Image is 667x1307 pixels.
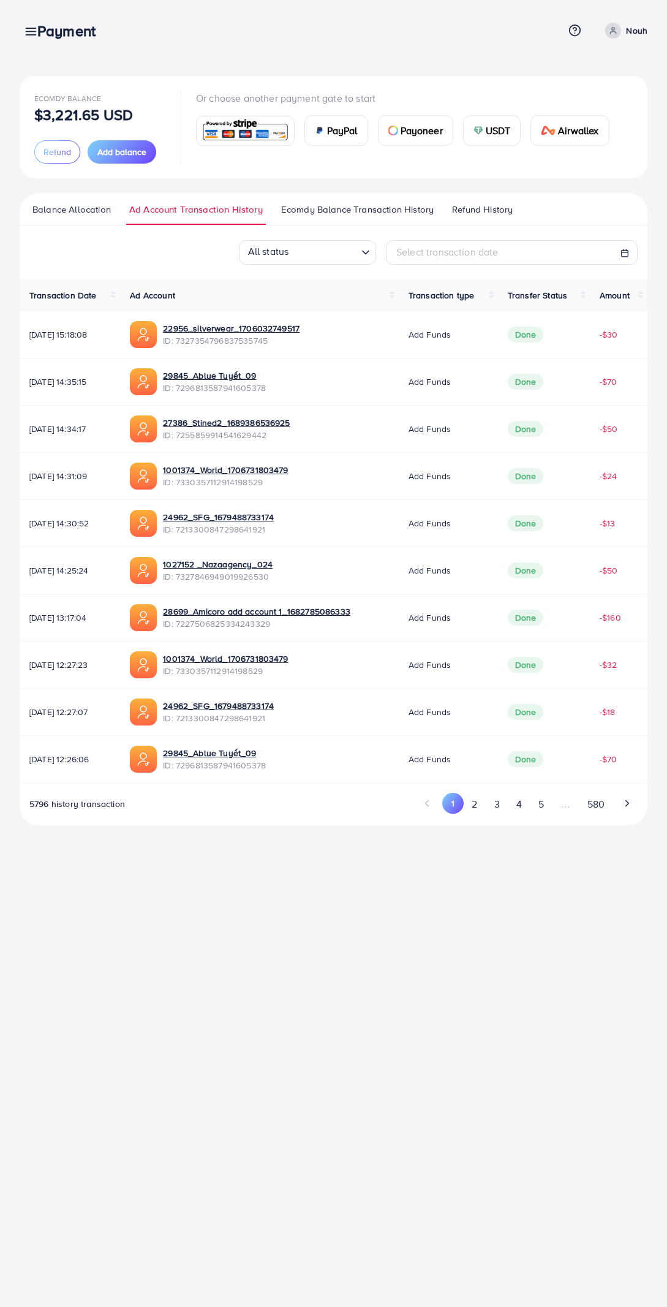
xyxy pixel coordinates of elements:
[409,423,451,435] span: Add funds
[163,335,300,347] span: ID: 7327354796837535745
[409,470,451,482] span: Add funds
[409,659,451,671] span: Add funds
[409,706,451,718] span: Add funds
[130,321,157,348] img: ic-ads-acc.e4c84228.svg
[579,793,612,816] button: Go to page 580
[486,123,511,138] span: USDT
[163,464,288,476] a: 1001374_World_1706731803479
[130,699,157,725] img: ic-ads-acc.e4c84228.svg
[315,126,325,135] img: card
[409,612,451,624] span: Add funds
[163,558,273,570] a: 1027152 _Nazaagency_024
[304,115,368,146] a: cardPayPal
[600,564,618,577] span: -$50
[508,751,544,767] span: Done
[29,612,110,624] span: [DATE] 13:17:04
[600,470,617,482] span: -$24
[130,746,157,773] img: ic-ads-acc.e4c84228.svg
[396,245,499,259] span: Select transaction date
[463,115,521,146] a: cardUSDT
[130,604,157,631] img: ic-ads-acc.e4c84228.svg
[409,376,451,388] span: Add funds
[32,203,111,216] span: Balance Allocation
[327,123,358,138] span: PayPal
[616,793,638,814] button: Go to next page
[130,557,157,584] img: ic-ads-acc.e4c84228.svg
[600,517,616,529] span: -$13
[508,421,544,437] span: Done
[29,798,125,810] span: 5796 history transaction
[163,605,350,618] a: 28699_Amicoro add account 1_1682785086333
[508,657,544,673] span: Done
[473,126,483,135] img: card
[442,793,464,814] button: Go to page 1
[34,93,101,104] span: Ecomdy Balance
[417,793,638,816] ul: Pagination
[163,759,266,771] span: ID: 7296813587941605378
[43,146,71,158] span: Refund
[409,753,451,765] span: Add funds
[600,289,630,301] span: Amount
[97,146,146,158] span: Add balance
[163,417,290,429] a: 27386_Stined2_1689386536925
[130,368,157,395] img: ic-ads-acc.e4c84228.svg
[409,564,451,577] span: Add funds
[163,511,274,523] a: 24962_SFG_1679488733174
[29,564,110,577] span: [DATE] 14:25:24
[163,712,274,724] span: ID: 7213300847298641921
[508,610,544,626] span: Done
[163,429,290,441] span: ID: 7255859914541629442
[600,659,617,671] span: -$32
[29,659,110,671] span: [DATE] 12:27:23
[29,470,110,482] span: [DATE] 14:31:09
[163,570,273,583] span: ID: 7327846949019926530
[88,140,156,164] button: Add balance
[281,203,434,216] span: Ecomdy Balance Transaction History
[130,651,157,678] img: ic-ads-acc.e4c84228.svg
[37,22,105,40] h3: Payment
[130,415,157,442] img: ic-ads-acc.e4c84228.svg
[378,115,453,146] a: cardPayoneer
[401,123,443,138] span: Payoneer
[508,793,530,816] button: Go to page 4
[129,203,263,216] span: Ad Account Transaction History
[34,140,80,164] button: Refund
[239,240,376,265] div: Search for option
[626,23,647,38] p: Nouh
[600,706,616,718] span: -$18
[29,423,110,435] span: [DATE] 14:34:17
[486,793,508,816] button: Go to page 3
[388,126,398,135] img: card
[452,203,513,216] span: Refund History
[196,116,295,146] a: card
[163,476,288,488] span: ID: 7330357112914198529
[600,328,618,341] span: -$30
[530,115,609,146] a: cardAirwallex
[29,517,110,529] span: [DATE] 14:30:52
[130,463,157,490] img: ic-ads-acc.e4c84228.svg
[163,653,288,665] a: 1001374_World_1706731803479
[508,327,544,343] span: Done
[508,515,544,531] span: Done
[600,376,617,388] span: -$70
[29,289,97,301] span: Transaction Date
[130,510,157,537] img: ic-ads-acc.e4c84228.svg
[29,376,110,388] span: [DATE] 14:35:15
[163,523,274,536] span: ID: 7213300847298641921
[292,242,356,262] input: Search for option
[163,665,288,677] span: ID: 7330357112914198529
[508,704,544,720] span: Done
[541,126,556,135] img: card
[29,753,110,765] span: [DATE] 12:26:06
[600,612,621,624] span: -$160
[409,517,451,529] span: Add funds
[34,107,133,122] p: $3,221.65 USD
[508,289,567,301] span: Transfer Status
[163,322,300,335] a: 22956_silverwear_1706032749517
[163,700,274,712] a: 24962_SFG_1679488733174
[464,793,486,816] button: Go to page 2
[600,23,647,39] a: Nouh
[508,563,544,578] span: Done
[508,468,544,484] span: Done
[163,618,350,630] span: ID: 7227506825334243329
